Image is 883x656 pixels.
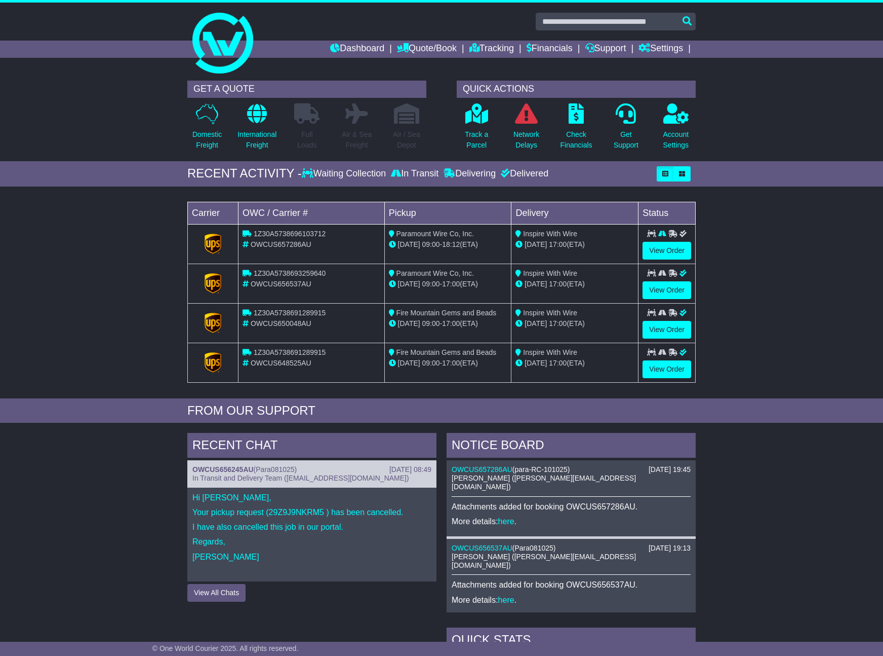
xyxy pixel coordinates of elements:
p: I have also cancelled this job in our portal. [192,522,431,532]
p: Hi [PERSON_NAME], [192,493,431,502]
img: GetCarrierServiceLogo [205,313,222,333]
span: Inspire With Wire [523,230,577,238]
span: 09:00 [422,359,440,367]
a: OWCUS656537AU [452,544,512,552]
div: - (ETA) [389,318,507,329]
a: Financials [527,41,573,58]
span: Inspire With Wire [523,309,577,317]
div: In Transit [388,168,441,179]
a: Support [585,41,626,58]
span: OWCUS650048AU [251,319,311,327]
a: GetSupport [613,103,639,156]
td: OWC / Carrier # [238,202,385,224]
div: Delivered [498,168,548,179]
span: 09:00 [422,280,440,288]
div: RECENT CHAT [187,433,436,460]
span: 17:00 [549,280,567,288]
span: Fire Mountain Gems and Beads [396,348,497,356]
span: 17:00 [442,359,460,367]
div: ( ) [452,544,691,553]
a: OWCUS656245AU [192,465,254,473]
span: 09:00 [422,240,440,248]
span: [DATE] [525,359,547,367]
p: Domestic Freight [192,129,222,151]
p: Your pickup request (29Z9J9NKRM5 ) has been cancelled. [192,507,431,517]
button: View All Chats [187,584,246,602]
div: [DATE] 19:13 [649,544,691,553]
span: 17:00 [442,319,460,327]
div: ( ) [452,465,691,474]
div: Quick Stats [447,628,696,655]
div: (ETA) [515,318,634,329]
div: [DATE] 19:45 [649,465,691,474]
span: 18:12 [442,240,460,248]
p: International Freight [237,129,276,151]
div: Delivering [441,168,498,179]
div: [DATE] 08:49 [389,465,431,474]
span: [DATE] [525,280,547,288]
div: GET A QUOTE [187,81,426,98]
span: 1Z30A5738691289915 [254,309,326,317]
a: View Order [643,242,691,260]
p: [PERSON_NAME] [192,552,431,562]
a: Dashboard [330,41,384,58]
span: 17:00 [549,319,567,327]
div: FROM OUR SUPPORT [187,404,696,418]
div: (ETA) [515,358,634,369]
a: Settings [638,41,683,58]
div: NOTICE BOARD [447,433,696,460]
p: Track a Parcel [465,129,488,151]
span: [DATE] [398,280,420,288]
img: GetCarrierServiceLogo [205,234,222,254]
span: [DATE] [398,359,420,367]
td: Status [638,202,696,224]
a: View Order [643,321,691,339]
div: ( ) [192,465,431,474]
span: OWCUS648525AU [251,359,311,367]
span: 09:00 [422,319,440,327]
span: 17:00 [549,359,567,367]
span: para-RC-101025 [515,465,568,473]
span: 17:00 [549,240,567,248]
a: CheckFinancials [560,103,593,156]
span: [DATE] [525,240,547,248]
a: InternationalFreight [237,103,277,156]
a: View Order [643,360,691,378]
span: © One World Courier 2025. All rights reserved. [152,644,299,652]
span: 1Z30A5738691289915 [254,348,326,356]
a: AccountSettings [663,103,690,156]
span: Paramount Wire Co, Inc. [396,269,474,277]
td: Carrier [188,202,238,224]
div: (ETA) [515,279,634,289]
p: Regards, [192,537,431,546]
a: Track aParcel [464,103,489,156]
td: Delivery [511,202,638,224]
a: here [498,517,514,526]
p: Full Loads [294,129,319,151]
span: [PERSON_NAME] ([PERSON_NAME][EMAIL_ADDRESS][DOMAIN_NAME]) [452,553,636,569]
p: Air & Sea Freight [342,129,372,151]
div: QUICK ACTIONS [457,81,696,98]
div: RECENT ACTIVITY - [187,166,302,181]
p: Network Delays [513,129,539,151]
span: Inspire With Wire [523,348,577,356]
img: GetCarrierServiceLogo [205,352,222,373]
p: Check Financials [560,129,592,151]
p: Get Support [614,129,638,151]
span: [DATE] [525,319,547,327]
div: - (ETA) [389,239,507,250]
a: NetworkDelays [513,103,540,156]
p: More details: . [452,595,691,605]
a: here [498,596,514,604]
span: Inspire With Wire [523,269,577,277]
span: OWCUS657286AU [251,240,311,248]
div: Waiting Collection [302,168,388,179]
p: Air / Sea Depot [393,129,420,151]
span: Paramount Wire Co, Inc. [396,230,474,238]
p: Attachments added for booking OWCUS656537AU. [452,580,691,590]
span: [DATE] [398,240,420,248]
a: View Order [643,281,691,299]
span: 1Z30A5738696103712 [254,230,326,238]
span: Para081025 [256,465,294,473]
p: More details: . [452,517,691,526]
